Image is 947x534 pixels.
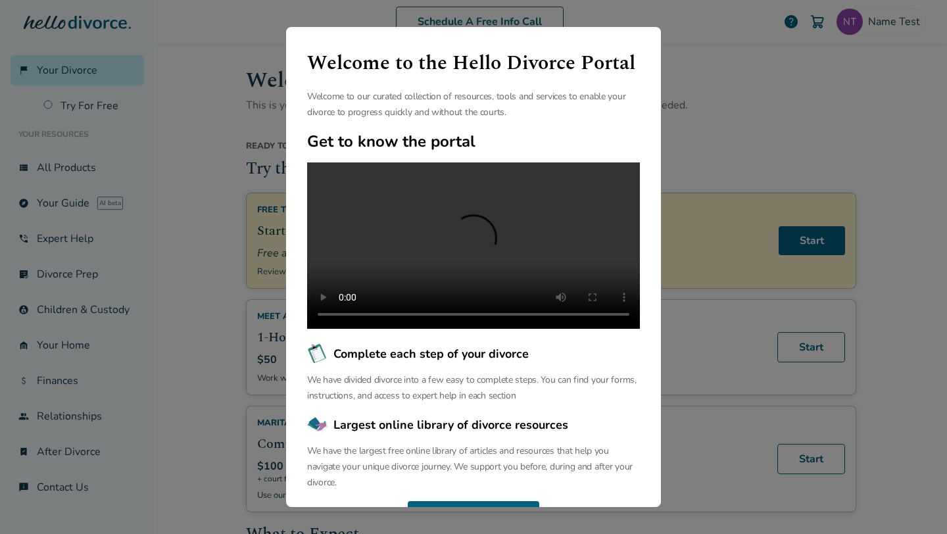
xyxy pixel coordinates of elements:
[307,343,328,364] img: Complete each step of your divorce
[333,345,529,362] span: Complete each step of your divorce
[307,372,640,404] p: We have divided divorce into a few easy to complete steps. You can find your forms, instructions,...
[307,443,640,491] p: We have the largest free online library of articles and resources that help you navigate your uni...
[307,48,640,78] h1: Welcome to the Hello Divorce Portal
[408,501,539,530] button: Continue
[881,471,947,534] iframe: Chat Widget
[307,89,640,120] p: Welcome to our curated collection of resources, tools and services to enable your divorce to prog...
[307,131,640,152] h2: Get to know the portal
[307,414,328,435] img: Largest online library of divorce resources
[333,416,568,433] span: Largest online library of divorce resources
